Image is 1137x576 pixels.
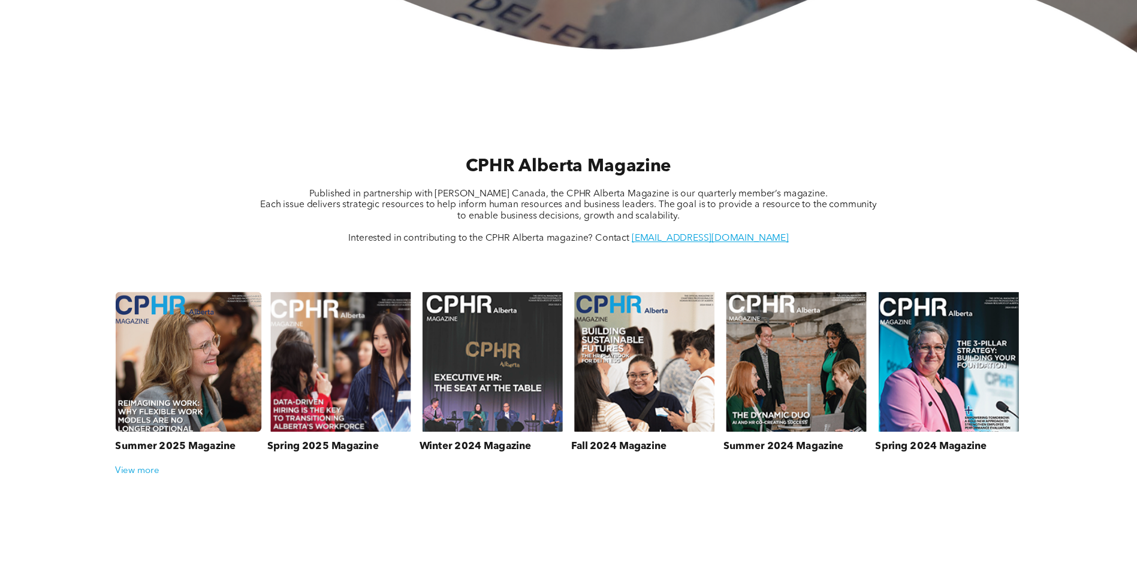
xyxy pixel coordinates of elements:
h3: Summer 2024 Magazine [723,439,844,452]
span: CPHR Alberta Magazine [466,157,671,175]
h3: Winter 2024 Magazine [420,439,532,452]
span: Published in partnership with [PERSON_NAME] Canada, the CPHR Alberta Magazine is our quarterly me... [309,189,827,199]
span: Interested in contributing to the CPHR Alberta magazine? Contact [348,234,629,243]
h3: Spring 2025 Magazine [267,439,379,452]
span: Each issue delivers strategic resources to help inform human resources and business leaders. The ... [260,201,877,221]
a: [EMAIL_ADDRESS][DOMAIN_NAME] [632,234,789,243]
div: View more [110,466,1027,477]
h3: Fall 2024 Magazine [571,439,666,452]
h3: Summer 2025 Magazine [115,439,236,452]
h3: Spring 2024 Magazine [875,439,987,452]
